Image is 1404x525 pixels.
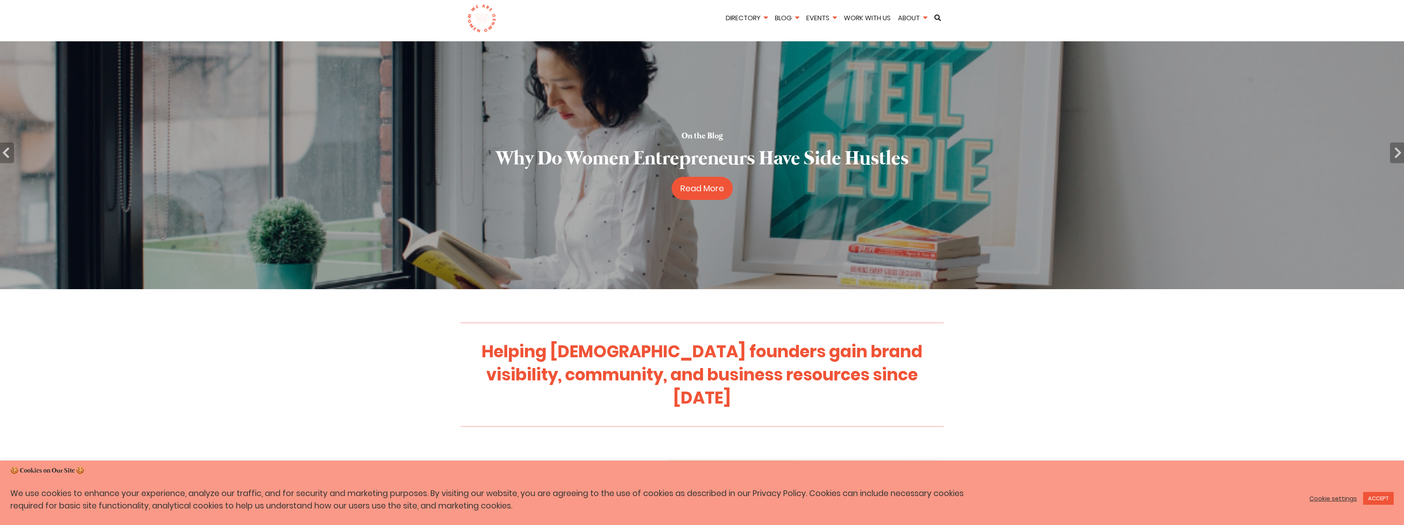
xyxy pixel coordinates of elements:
[672,177,733,200] a: Read More
[931,14,944,21] a: Search
[469,340,936,409] h1: Helping [DEMOGRAPHIC_DATA] founders gain brand visibility, community, and business resources sinc...
[895,13,930,25] li: About
[841,13,893,23] a: Work With Us
[803,13,839,25] li: Events
[723,13,770,23] a: Directory
[772,13,802,25] li: Blog
[1363,492,1394,505] a: ACCEPT
[496,145,909,173] h2: Why Do Women Entrepreneurs Have Side Hustles
[10,487,979,513] p: We use cookies to enhance your experience, analyze our traffic, and for security and marketing pu...
[803,13,839,23] a: Events
[895,13,930,23] a: About
[723,13,770,25] li: Directory
[682,131,723,142] h5: On the Blog
[467,4,497,33] img: logo
[1309,495,1357,502] a: Cookie settings
[772,13,802,23] a: Blog
[10,466,1394,475] h5: 🍪 Cookies on Our Site 🍪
